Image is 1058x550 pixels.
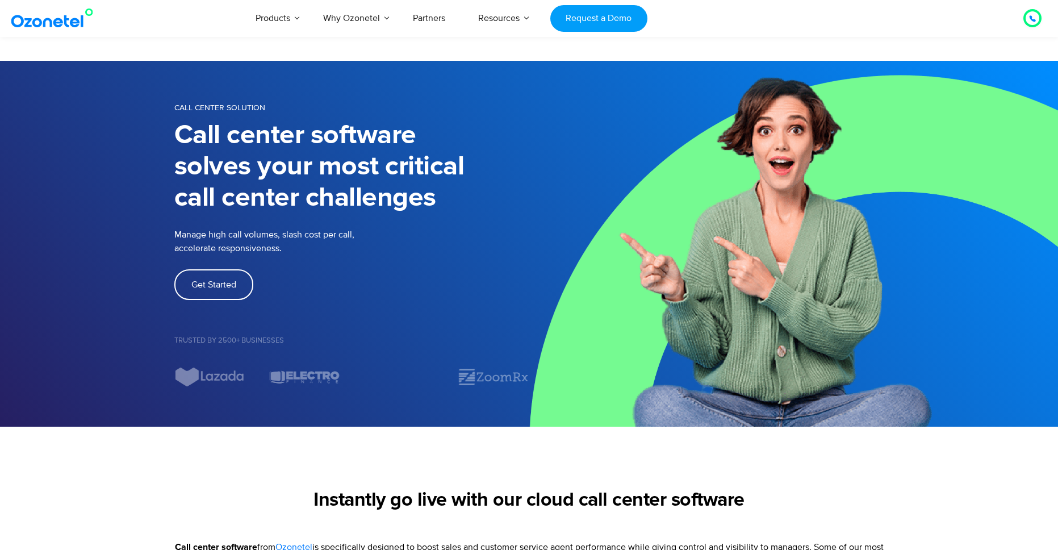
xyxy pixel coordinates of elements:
div: 2 / 7 [457,367,529,387]
p: Manage high call volumes, slash cost per call, accelerate responsiveness. [174,228,430,255]
img: electro [269,367,340,387]
img: zoomrx [457,367,529,387]
a: Get Started [174,269,253,300]
span: Get Started [191,280,236,289]
div: 1 / 7 [363,370,434,384]
span: Call Center Solution [174,103,265,113]
a: Request a Demo [550,5,647,32]
div: 7 / 7 [269,367,340,387]
div: Image Carousel [174,367,529,387]
h5: Trusted by 2500+ Businesses [174,337,529,344]
h1: Call center software solves your most critical call center challenges [174,120,529,214]
div: 6 / 7 [174,367,246,387]
img: Lazada [174,367,246,387]
h2: Instantly go live with our cloud call center software [174,489,884,512]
